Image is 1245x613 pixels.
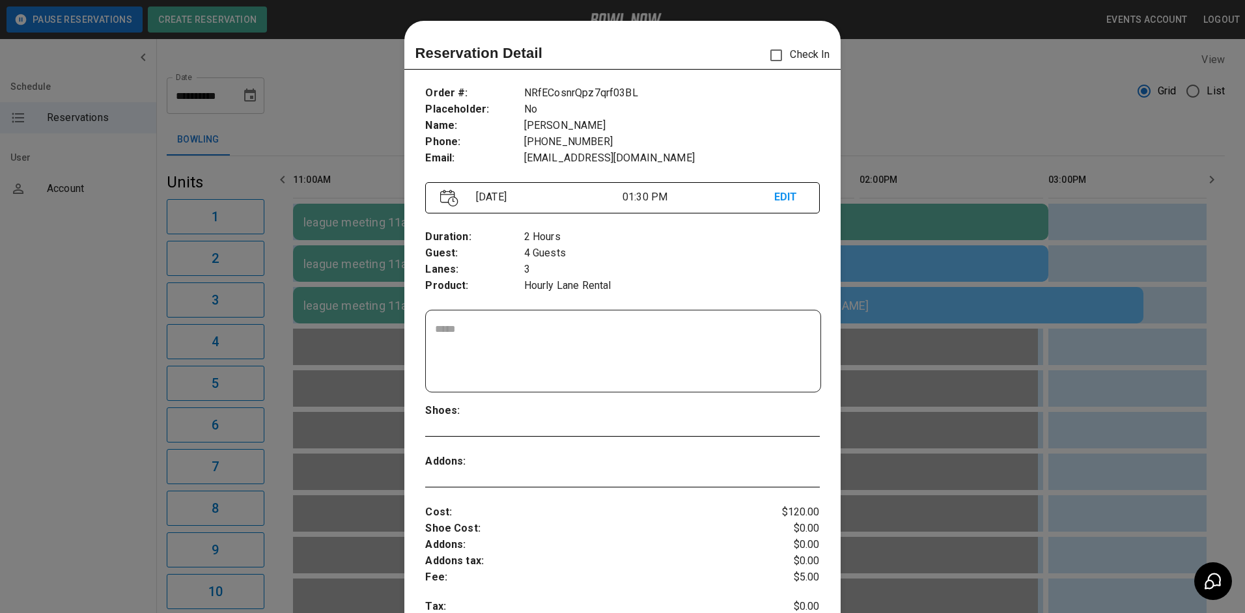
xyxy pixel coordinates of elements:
[425,102,524,118] p: Placeholder :
[425,245,524,262] p: Guest :
[524,229,820,245] p: 2 Hours
[762,42,830,69] p: Check In
[425,150,524,167] p: Email :
[754,521,820,537] p: $0.00
[425,85,524,102] p: Order # :
[471,189,622,205] p: [DATE]
[425,278,524,294] p: Product :
[440,189,458,207] img: Vector
[425,262,524,278] p: Lanes :
[524,262,820,278] p: 3
[425,504,753,521] p: Cost :
[425,454,524,470] p: Addons :
[524,102,820,118] p: No
[425,134,524,150] p: Phone :
[774,189,805,206] p: EDIT
[425,118,524,134] p: Name :
[425,569,753,586] p: Fee :
[425,553,753,569] p: Addons tax :
[754,504,820,521] p: $120.00
[425,521,753,537] p: Shoe Cost :
[524,134,820,150] p: [PHONE_NUMBER]
[754,569,820,586] p: $5.00
[524,118,820,134] p: [PERSON_NAME]
[524,245,820,262] p: 4 Guests
[622,189,774,205] p: 01:30 PM
[425,229,524,245] p: Duration :
[425,537,753,553] p: Addons :
[524,85,820,102] p: NRfECosnrQpz7qrf03BL
[524,150,820,167] p: [EMAIL_ADDRESS][DOMAIN_NAME]
[754,553,820,569] p: $0.00
[754,537,820,553] p: $0.00
[415,42,542,64] p: Reservation Detail
[425,403,524,419] p: Shoes :
[524,278,820,294] p: Hourly Lane Rental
